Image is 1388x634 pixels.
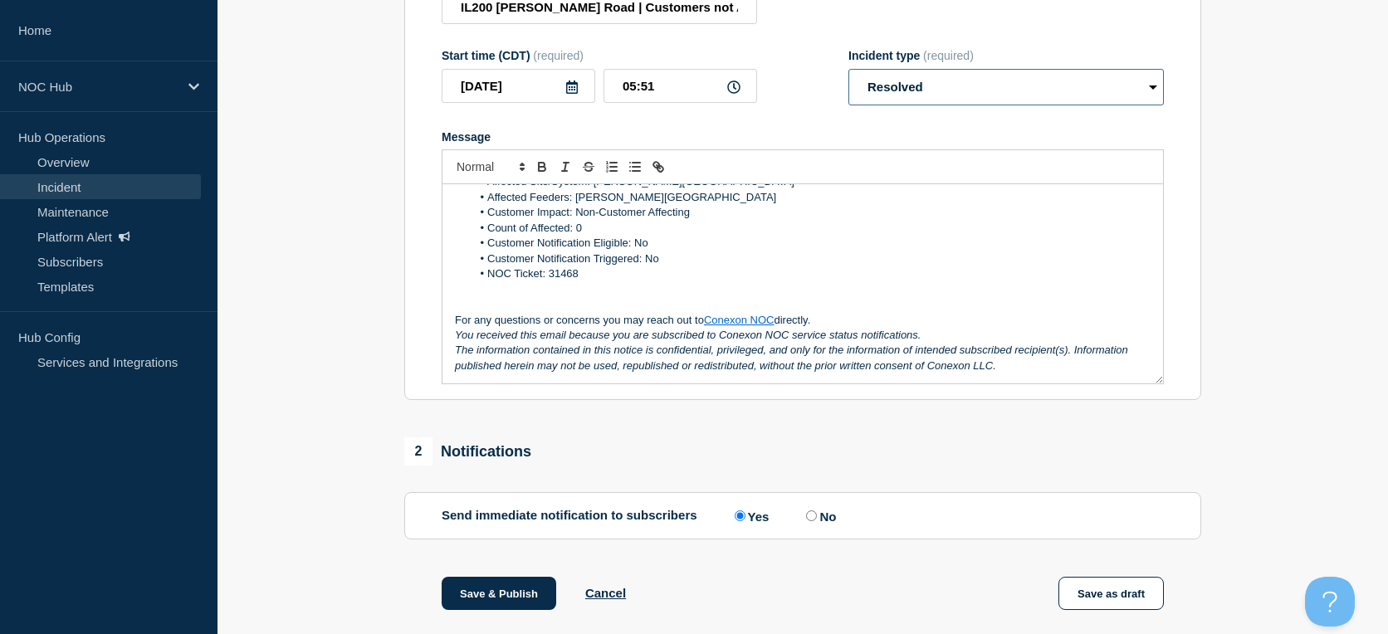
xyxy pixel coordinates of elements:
div: Incident type [848,49,1164,62]
label: Yes [731,508,770,524]
div: Send immediate notification to subscribers [442,508,1164,524]
input: YYYY-MM-DD [442,69,595,103]
div: Message [442,184,1163,383]
li: Affected Feeders: [PERSON_NAME][GEOGRAPHIC_DATA] [472,190,1151,205]
span: Font size [449,157,530,177]
a: Conexon NOC [704,314,775,326]
span: (required) [533,49,584,62]
iframe: Help Scout Beacon - Open [1305,577,1355,627]
input: No [806,510,817,521]
button: Cancel [585,586,626,600]
input: HH:MM [604,69,757,103]
p: NOC Hub [18,80,178,94]
div: Notifications [404,437,531,466]
input: Yes [735,510,745,521]
button: Toggle bold text [530,157,554,177]
select: Incident type [848,69,1164,105]
li: Customer Impact: Non-Customer Affecting [472,205,1151,220]
li: Count of Affected: 0 [472,221,1151,236]
label: No [802,508,836,524]
em: You received this email because you are subscribed to Conexon NOC service status notifications. [455,329,921,341]
button: Save as draft [1058,577,1164,610]
button: Toggle link [647,157,670,177]
button: Toggle italic text [554,157,577,177]
li: NOC Ticket: 31468 [472,266,1151,281]
div: Message [442,130,1164,144]
span: 2 [404,437,433,466]
p: Send immediate notification to subscribers [442,508,697,524]
button: Save & Publish [442,577,556,610]
button: Toggle bulleted list [623,157,647,177]
button: Toggle ordered list [600,157,623,177]
p: For any questions or concerns you may reach out to directly. [455,313,1151,328]
li: Customer Notification Eligible: No [472,236,1151,251]
span: (required) [923,49,974,62]
li: Customer Notification Triggered: No [472,251,1151,266]
em: The information contained in this notice is confidential, privileged, and only for the informatio... [455,344,1131,371]
div: Start time (CDT) [442,49,757,62]
button: Toggle strikethrough text [577,157,600,177]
